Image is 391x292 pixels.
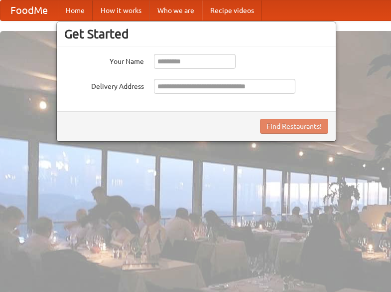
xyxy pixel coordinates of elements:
[202,0,262,20] a: Recipe videos
[93,0,149,20] a: How it works
[260,119,328,134] button: Find Restaurants!
[0,0,58,20] a: FoodMe
[58,0,93,20] a: Home
[149,0,202,20] a: Who we are
[64,79,144,91] label: Delivery Address
[64,26,328,41] h3: Get Started
[64,54,144,66] label: Your Name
